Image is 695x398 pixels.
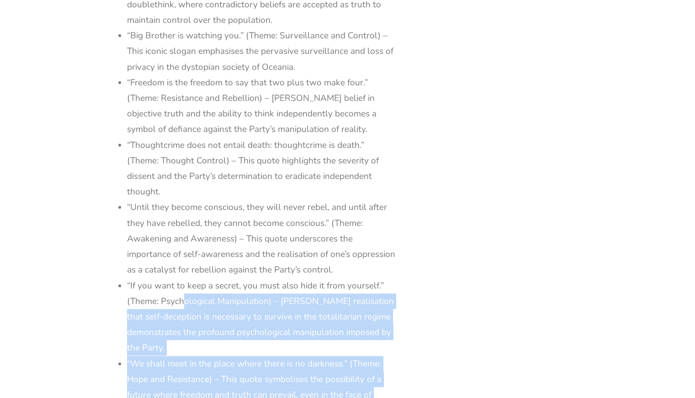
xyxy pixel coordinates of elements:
li: “Big Brother is watching you.” (Theme: Surveillance and Control) – This iconic slogan emphasises ... [127,28,398,75]
iframe: Chat Widget [543,295,695,398]
li: “Thoughtcrime does not entail death: thoughtcrime is death.” (Theme: Thought Control) – This quot... [127,137,398,200]
li: “If you want to keep a secret, you must also hide it from yourself.” (Theme: Psychological Manipu... [127,278,398,356]
li: “Until they become conscious, they will never rebel, and until after they have rebelled, they can... [127,199,398,278]
li: “Freedom is the freedom to say that two plus two make four.” (Theme: Resistance and Rebellion) – ... [127,75,398,137]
